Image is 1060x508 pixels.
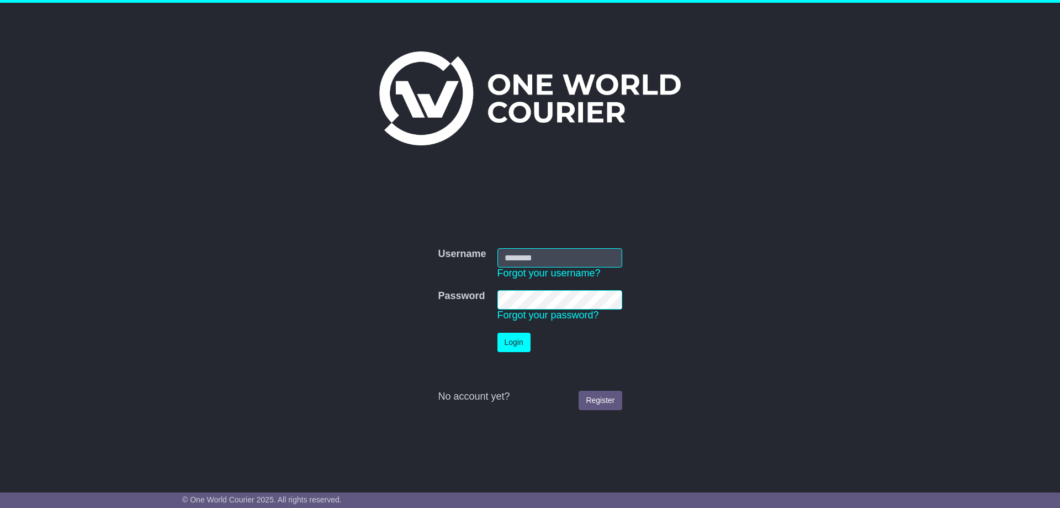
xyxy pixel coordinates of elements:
img: One World [379,51,681,145]
a: Forgot your password? [497,310,599,321]
a: Forgot your username? [497,268,601,279]
button: Login [497,333,531,352]
span: © One World Courier 2025. All rights reserved. [182,495,342,504]
label: Password [438,290,485,302]
div: No account yet? [438,391,622,403]
label: Username [438,248,486,260]
a: Register [579,391,622,410]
